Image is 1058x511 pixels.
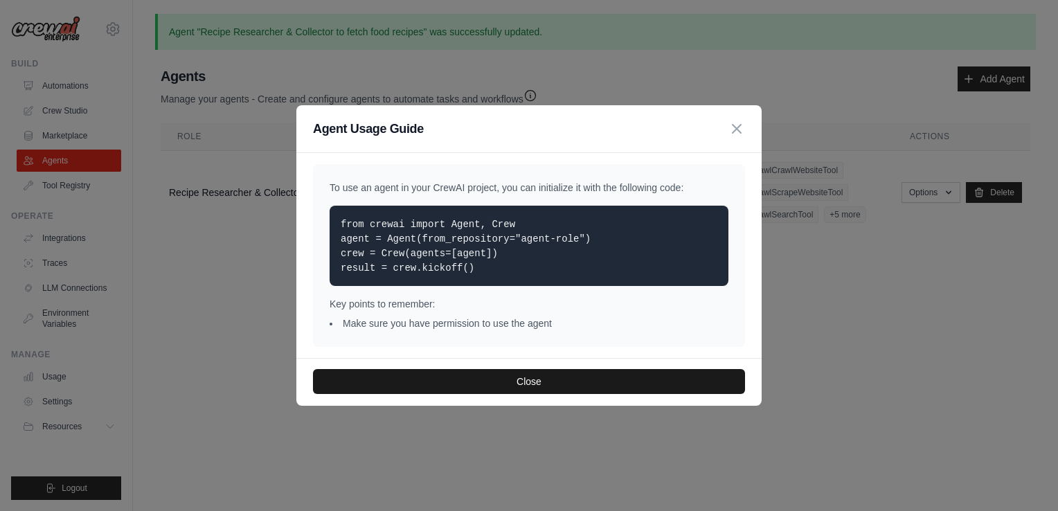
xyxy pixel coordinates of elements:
[330,297,728,311] p: Key points to remember:
[330,181,728,195] p: To use an agent in your CrewAI project, you can initialize it with the following code:
[330,316,728,330] li: Make sure you have permission to use the agent
[313,369,745,394] button: Close
[341,219,591,274] code: from crewai import Agent, Crew agent = Agent(from_repository="agent-role") crew = Crew(agents=[ag...
[313,119,424,138] h3: Agent Usage Guide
